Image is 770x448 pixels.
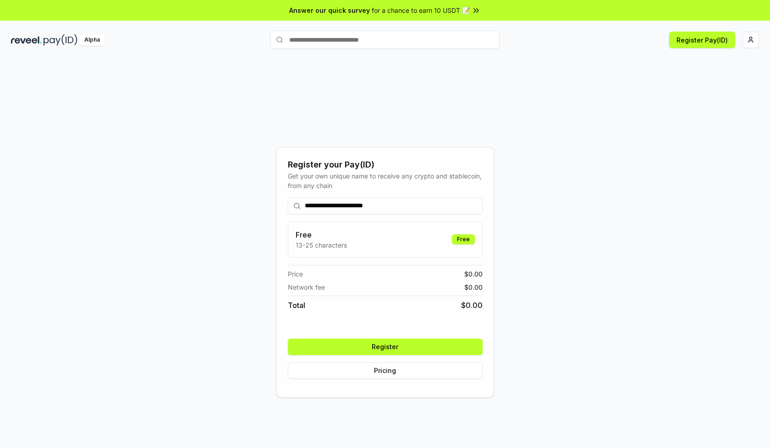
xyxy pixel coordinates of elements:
span: $ 0.00 [461,300,483,311]
img: reveel_dark [11,34,42,46]
span: $ 0.00 [464,282,483,292]
div: Get your own unique name to receive any crypto and stablecoin, from any chain [288,171,483,190]
span: $ 0.00 [464,269,483,279]
div: Alpha [79,34,105,46]
span: Price [288,269,303,279]
p: 13-25 characters [296,240,347,250]
div: Register your Pay(ID) [288,158,483,171]
span: Total [288,300,305,311]
h3: Free [296,229,347,240]
span: Network fee [288,282,325,292]
span: for a chance to earn 10 USDT 📝 [372,5,470,15]
button: Pricing [288,362,483,379]
span: Answer our quick survey [289,5,370,15]
button: Register Pay(ID) [669,32,735,48]
div: Free [452,234,475,244]
button: Register [288,339,483,355]
img: pay_id [44,34,77,46]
